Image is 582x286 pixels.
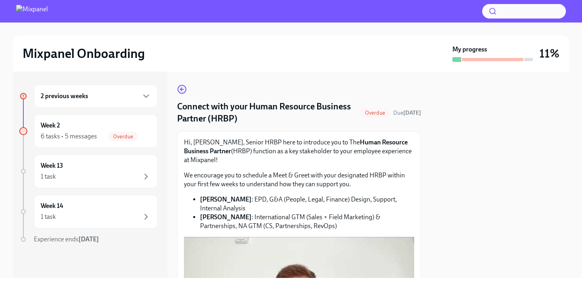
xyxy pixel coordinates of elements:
h4: Connect with your Human Resource Business Partner (HRBP) [177,101,357,125]
img: Mixpanel [16,5,48,18]
div: 1 task [41,212,56,221]
span: Experience ends [34,235,99,243]
div: 6 tasks • 5 messages [41,132,97,141]
li: : EPD, G&A (People, Legal, Finance) Design, Support, Internal Analysis [200,195,414,213]
h6: Week 14 [41,202,63,210]
strong: [DATE] [78,235,99,243]
span: Overdue [108,134,138,140]
strong: [PERSON_NAME] [200,213,252,221]
strong: [PERSON_NAME] [200,195,252,203]
strong: Resource [382,138,408,146]
h3: 11% [539,46,559,61]
strong: [DATE] [403,109,421,116]
strong: Human [360,138,381,146]
a: Week 131 task [19,154,158,188]
h2: Mixpanel Onboarding [23,45,145,62]
h6: Week 2 [41,121,60,130]
div: 2 previous weeks [34,84,158,108]
strong: Partner [210,147,231,155]
p: We encourage you to schedule a Meet & Greet with your designated HRBP within your first few weeks... [184,171,414,189]
strong: My progress [452,45,487,54]
div: 1 task [41,172,56,181]
h6: 2 previous weeks [41,92,88,101]
span: Due [393,109,421,116]
strong: Business [184,147,208,155]
a: Week 26 tasks • 5 messagesOverdue [19,114,158,148]
a: Week 141 task [19,195,158,228]
h6: Week 13 [41,161,63,170]
span: Overdue [360,110,390,116]
li: : International GTM (Sales + Field Marketing) & Partnerships, NA GTM (CS, Partnerships, RevOps) [200,213,414,230]
p: Hi, [PERSON_NAME], Senior HRBP here to introduce you to The (HRBP) function as a key stakeholder ... [184,138,414,165]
